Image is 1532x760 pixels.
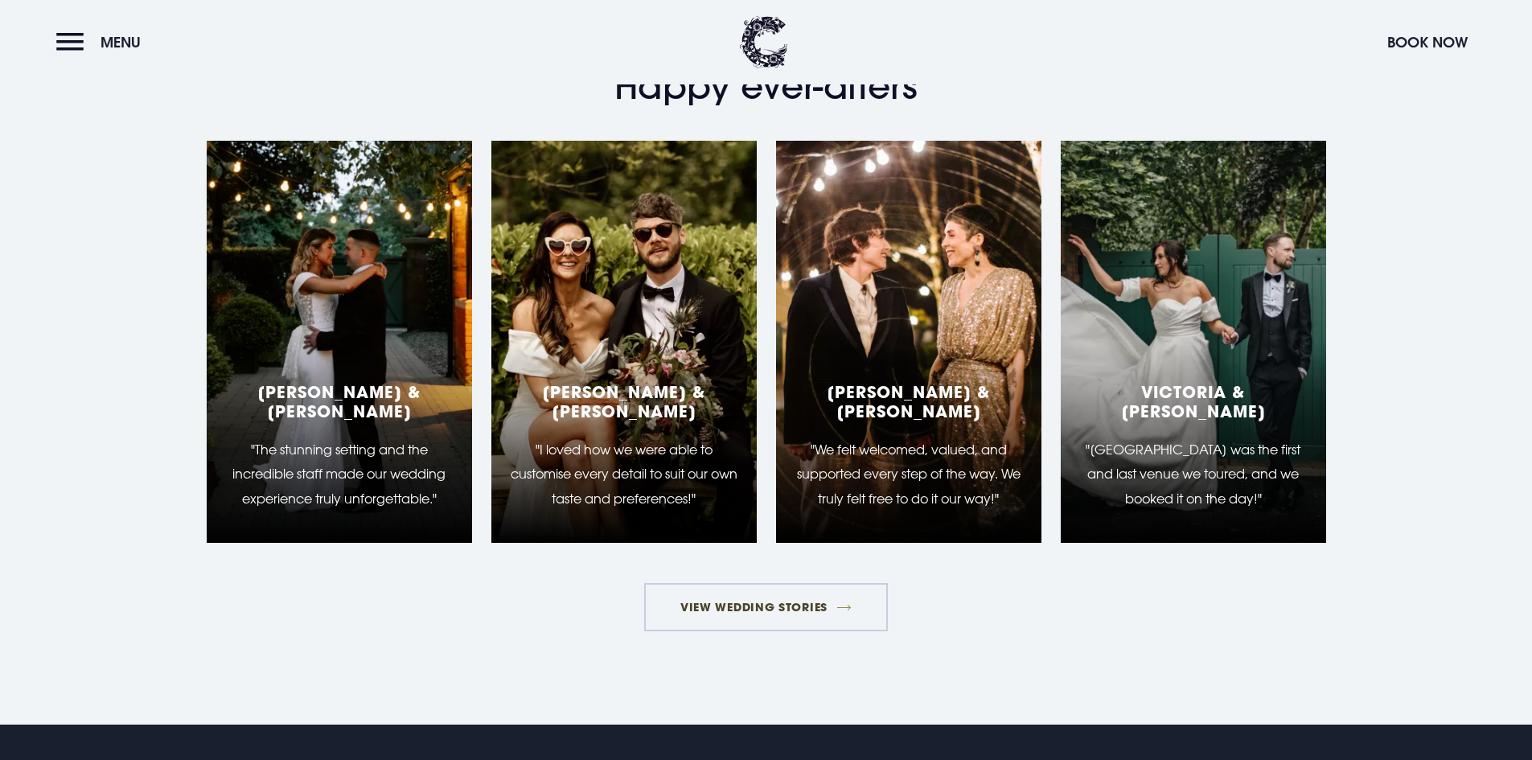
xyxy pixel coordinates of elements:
p: "The stunning setting and the incredible staff made our wedding experience truly unforgettable." [226,438,453,511]
a: View Wedding Stories [644,583,889,631]
a: [PERSON_NAME] & [PERSON_NAME] "I loved how we were able to customise every detail to suit our own... [491,141,757,543]
a: Victoria & [PERSON_NAME] "[GEOGRAPHIC_DATA] was the first and last venue we toured, and we booked... [1061,141,1326,543]
a: [PERSON_NAME] & [PERSON_NAME] "We felt welcomed, valued, and supported every step of the way. We ... [776,141,1041,543]
button: Book Now [1379,25,1476,60]
p: "We felt welcomed, valued, and supported every step of the way. We truly felt free to do it our w... [795,438,1022,511]
button: Menu [56,25,149,60]
img: Clandeboye Lodge [740,16,788,68]
a: [PERSON_NAME] & [PERSON_NAME] "The stunning setting and the incredible staff made our wedding exp... [207,141,472,543]
h5: [PERSON_NAME] & [PERSON_NAME] [226,382,453,421]
span: Menu [101,33,141,51]
p: "I loved how we were able to customise every detail to suit our own taste and preferences!" [511,438,737,511]
h5: [PERSON_NAME] & [PERSON_NAME] [511,382,737,421]
h5: [PERSON_NAME] & [PERSON_NAME] [795,382,1022,421]
h5: Victoria & [PERSON_NAME] [1080,382,1307,421]
p: "[GEOGRAPHIC_DATA] was the first and last venue we toured, and we booked it on the day!" [1080,438,1307,511]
